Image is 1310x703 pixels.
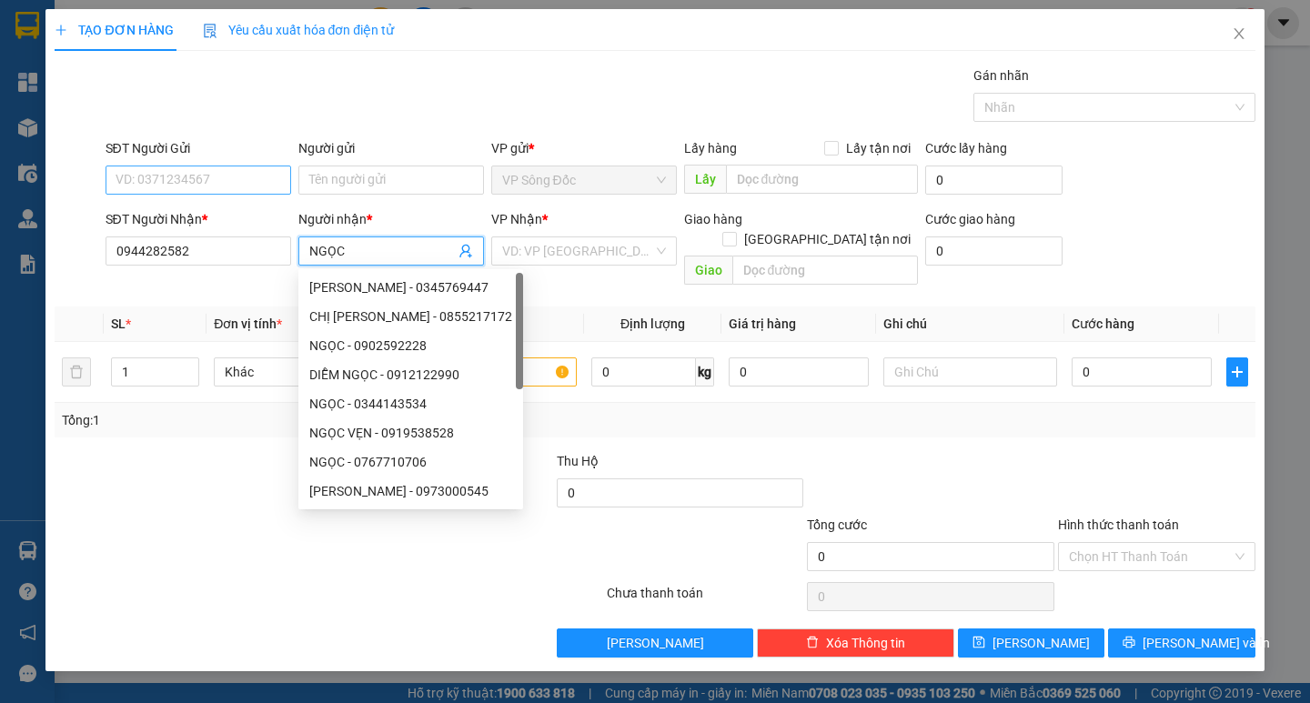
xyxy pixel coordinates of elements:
span: delete [806,636,819,650]
div: NGỌC VẸN - 0919538528 [309,423,512,443]
span: Xóa Thông tin [826,633,905,653]
button: [PERSON_NAME] [557,628,754,658]
div: NGỌC - 0344143534 [309,394,512,414]
span: close [1232,26,1246,41]
span: Cước hàng [1072,316,1134,331]
button: plus [1226,357,1248,387]
span: Giao hàng [684,212,742,226]
input: Cước giao hàng [925,236,1063,266]
input: Ghi Chú [883,357,1057,387]
div: CHỊ [PERSON_NAME] - 0855217172 [309,306,512,326]
th: Ghi chú [876,306,1064,342]
label: Cước giao hàng [925,212,1015,226]
div: Tổng: 1 [62,410,507,430]
span: user-add [458,244,473,258]
button: deleteXóa Thông tin [757,628,954,658]
div: DIỄM NGỌC - 0912122990 [298,360,523,389]
button: delete [62,357,91,387]
span: [PERSON_NAME] [993,633,1090,653]
div: VP gửi [491,138,677,158]
span: Lấy tận nơi [839,138,918,158]
span: kg [696,357,714,387]
span: TẠO ĐƠN HÀNG [55,23,173,37]
span: save [972,636,985,650]
span: SL [111,316,126,331]
span: VP Sông Đốc [502,166,666,194]
div: NGỌC - 0902592228 [298,331,523,360]
span: Định lượng [620,316,685,331]
div: Chưa thanh toán [605,583,806,615]
span: Lấy [684,165,726,194]
span: Lấy hàng [684,141,737,156]
div: CHỊ NGỌC - 0855217172 [298,302,523,331]
input: Dọc đường [732,256,918,285]
div: NGỌC VẸN - 0919538528 [298,418,523,447]
span: [PERSON_NAME] [607,633,704,653]
img: icon [203,24,217,38]
div: NGỌC TRINH - 0973000545 [298,477,523,506]
div: SĐT Người Nhận [106,209,291,229]
input: 0 [729,357,869,387]
input: Dọc đường [726,165,918,194]
label: Hình thức thanh toán [1058,517,1179,532]
div: NGỌC - 0767710706 [298,447,523,477]
div: DIỄM NGỌC - 0912122990 [309,365,512,385]
div: NGỌC - 0902592228 [309,336,512,356]
div: SĐT Người Gửi [106,138,291,158]
div: [PERSON_NAME] - 0345769447 [309,277,512,297]
div: [PERSON_NAME] - 0973000545 [309,481,512,501]
span: Giá trị hàng [729,316,796,331]
label: Gán nhãn [973,68,1029,83]
span: Khác [225,358,377,386]
span: Thu Hộ [557,454,599,468]
span: plus [1227,365,1247,379]
label: Cước lấy hàng [925,141,1007,156]
span: [GEOGRAPHIC_DATA] tận nơi [737,229,918,249]
div: Người gửi [298,138,484,158]
span: Yêu cầu xuất hóa đơn điện tử [203,23,395,37]
span: [PERSON_NAME] và In [1143,633,1270,653]
span: VP Nhận [491,212,542,226]
span: printer [1123,636,1135,650]
input: Cước lấy hàng [925,166,1063,195]
span: Giao [684,256,732,285]
button: printer[PERSON_NAME] và In [1108,628,1255,658]
span: Tổng cước [807,517,867,532]
div: NGỌC - 0344143534 [298,389,523,418]
div: NGỌC THẢO - 0345769447 [298,273,523,302]
div: NGỌC - 0767710706 [309,452,512,472]
button: Close [1214,9,1265,60]
span: Đơn vị tính [214,316,282,331]
div: Người nhận [298,209,484,229]
span: plus [55,24,67,36]
button: save[PERSON_NAME] [958,628,1104,658]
